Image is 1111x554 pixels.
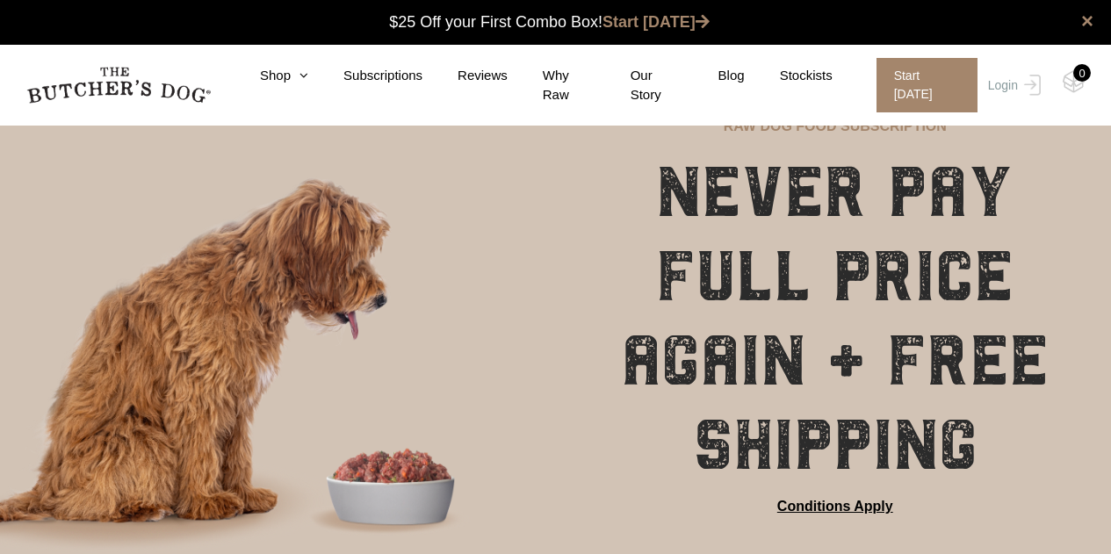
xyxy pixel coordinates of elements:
[508,66,595,105] a: Why Raw
[422,66,508,86] a: Reviews
[683,66,745,86] a: Blog
[777,496,893,517] a: Conditions Apply
[1073,64,1091,82] div: 0
[308,66,422,86] a: Subscriptions
[225,66,308,86] a: Shop
[1063,70,1085,93] img: TBD_Cart-Empty.png
[595,66,683,105] a: Our Story
[984,58,1041,112] a: Login
[745,66,833,86] a: Stockists
[877,58,978,112] span: Start [DATE]
[859,58,984,112] a: Start [DATE]
[1081,11,1093,32] a: close
[724,116,947,137] p: RAW DOG FOOD SUBSCRIPTION
[602,13,710,31] a: Start [DATE]
[603,150,1068,487] h1: NEVER PAY FULL PRICE AGAIN + FREE SHIPPING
